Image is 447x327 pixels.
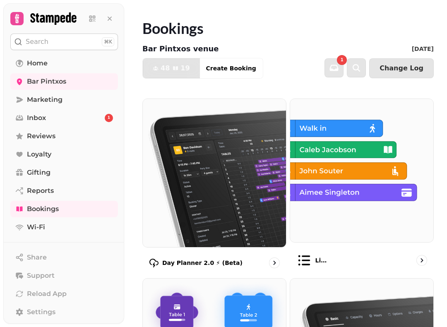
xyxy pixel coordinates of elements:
a: Settings [10,304,118,320]
a: Inbox1 [10,110,118,126]
span: Reload App [27,289,67,299]
span: Home [27,58,48,68]
span: 48 [161,65,170,72]
button: Search⌘K [10,34,118,50]
div: ⌘K [102,37,114,46]
span: Create Booking [206,65,256,71]
button: Share [10,249,118,266]
span: Settings [27,307,55,317]
p: Bar Pintxos venue [142,43,219,55]
span: 1 [108,115,110,121]
a: Bookings [10,201,118,217]
span: Bookings [27,204,59,214]
img: List view [290,99,433,242]
button: 4819 [143,58,200,78]
span: 1 [341,58,344,62]
button: Reload App [10,286,118,302]
span: 19 [180,65,190,72]
span: Bar Pintxos [27,77,66,87]
img: Day Planner 2.0 ⚡ (Beta) [143,99,286,247]
a: Bar Pintxos [10,73,118,90]
p: Day Planner 2.0 ⚡ (Beta) [162,259,243,267]
span: Gifting [27,168,50,178]
a: Gifting [10,164,118,181]
a: List viewList view [290,99,434,275]
p: [DATE] [412,45,434,53]
span: Change Log [380,65,423,72]
button: Change Log [369,58,434,78]
span: Share [27,252,47,262]
a: Home [10,55,118,72]
span: Wi-Fi [27,222,45,232]
a: Wi-Fi [10,219,118,236]
a: Reports [10,183,118,199]
button: Support [10,267,118,284]
p: Search [26,37,48,47]
a: Day Planner 2.0 ⚡ (Beta)Day Planner 2.0 ⚡ (Beta) [142,99,286,275]
span: Support [27,271,55,281]
a: Loyalty [10,146,118,163]
a: Marketing [10,91,118,108]
span: Reports [27,186,54,196]
button: Create Booking [199,58,263,78]
span: Inbox [27,113,46,123]
span: Loyalty [27,149,51,159]
svg: go to [418,256,426,264]
span: Marketing [27,95,62,105]
p: List view [315,256,329,264]
a: Reviews [10,128,118,144]
span: Reviews [27,131,55,141]
svg: go to [270,259,279,267]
